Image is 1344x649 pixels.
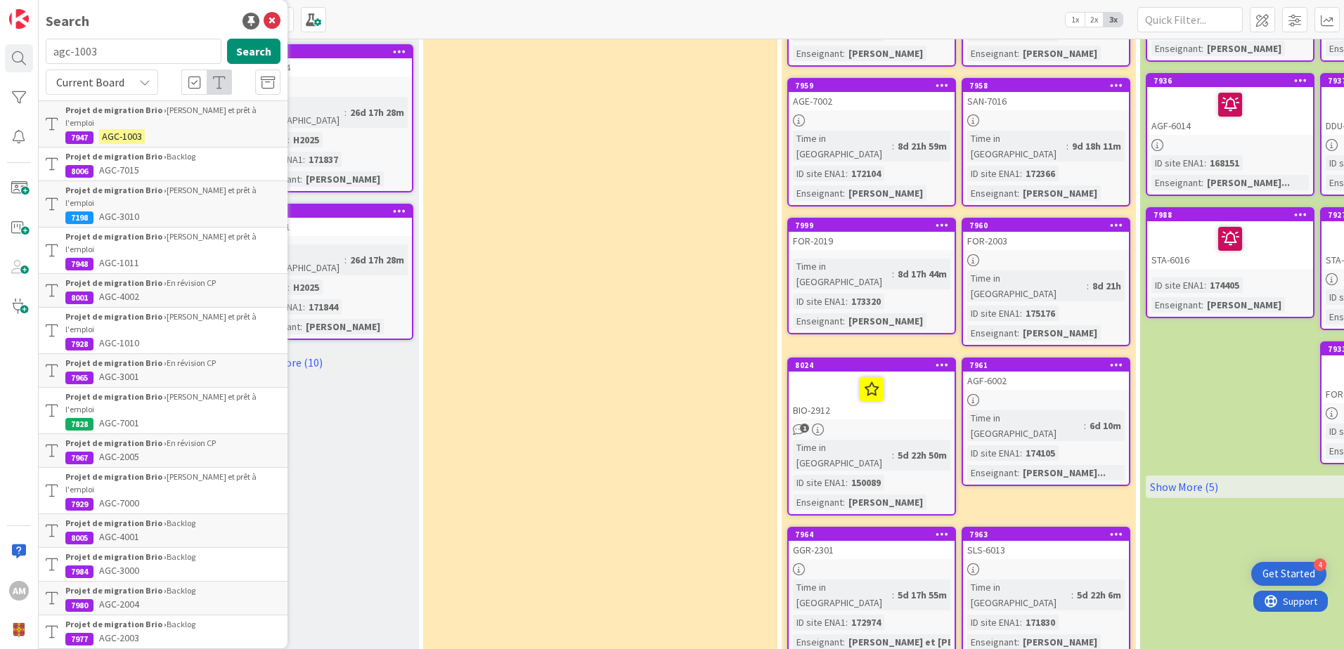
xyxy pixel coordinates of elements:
[65,277,280,289] div: En révision CP
[789,92,955,110] div: AGE-7002
[65,311,167,322] b: Projet de migration Brio ›
[967,325,1017,341] div: Enseignant
[846,615,848,630] span: :
[39,513,287,548] a: Projet de migration Brio ›Backlog8005AGC-4001
[1147,209,1313,221] div: 7988
[1022,445,1059,461] div: 174105
[1089,278,1125,294] div: 8d 21h
[1154,210,1313,220] div: 7988
[99,497,139,509] span: AGC-7000
[787,358,956,516] a: 8024BIO-2912Time in [GEOGRAPHIC_DATA]:5d 22h 50mID site ENA1:150089Enseignant:[PERSON_NAME]
[1201,297,1203,313] span: :
[1204,155,1206,171] span: :
[347,252,408,268] div: 26d 17h 28m
[789,219,955,232] div: 7999
[963,359,1129,372] div: 7961
[287,132,290,147] span: :
[1086,418,1125,433] div: 6d 10m
[967,131,1066,162] div: Time in [GEOGRAPHIC_DATA]
[65,471,280,496] div: [PERSON_NAME] et prêt à l'emploi
[303,152,305,167] span: :
[894,587,950,603] div: 5d 17h 55m
[245,44,413,192] a: 7980AGC-2004Time in [GEOGRAPHIC_DATA]:26d 17h 28mSession:H2025ID site ENA1:171837Enseignant:[PERS...
[1087,278,1089,294] span: :
[39,581,287,615] a: Projet de migration Brio ›Backlog7980AGC-2004
[787,218,956,334] a: 7999FOR-2019Time in [GEOGRAPHIC_DATA]:8d 17h 44mID site ENA1:173320Enseignant:[PERSON_NAME]
[99,417,139,429] span: AGC-7001
[793,185,843,201] div: Enseignant
[65,105,167,115] b: Projet de migration Brio ›
[967,166,1020,181] div: ID site ENA1
[1151,297,1201,313] div: Enseignant
[65,185,167,195] b: Projet de migration Brio ›
[65,391,167,402] b: Projet de migration Brio ›
[843,494,845,510] span: :
[967,185,1017,201] div: Enseignant
[65,211,93,224] div: 7198
[65,358,167,368] b: Projet de migration Brio ›
[65,258,93,270] div: 7948
[969,221,1129,230] div: 7960
[1017,465,1019,480] span: :
[1066,138,1068,154] span: :
[789,359,955,372] div: 8024
[246,46,412,77] div: 7980AGC-2004
[1147,74,1313,135] div: 7936AGF-6014
[99,530,139,543] span: AGC-4001
[65,551,167,562] b: Projet de migration Brio ›
[302,319,384,334] div: [PERSON_NAME]
[99,256,139,269] span: AGC-1011
[963,232,1129,250] div: FOR-2003
[246,205,412,218] div: 8005
[793,579,892,610] div: Time in [GEOGRAPHIC_DATA]
[290,132,323,147] div: H2025
[848,294,884,309] div: 173320
[1206,277,1243,293] div: 174405
[99,598,139,610] span: AGC-2004
[46,11,89,32] div: Search
[787,78,956,206] a: 7959AGE-7002Time in [GEOGRAPHIC_DATA]:8d 21h 59mID site ENA1:172104Enseignant:[PERSON_NAME]
[39,228,287,273] a: Projet de migration Brio ›[PERSON_NAME] et prêt à l'emploi7948AGC-1011
[846,166,848,181] span: :
[967,579,1071,610] div: Time in [GEOGRAPHIC_DATA]
[39,433,287,468] a: Projet de migration Brio ›En révision CP7967AGC-2005
[969,360,1129,370] div: 7961
[1073,587,1125,603] div: 5d 22h 6m
[99,129,145,144] mark: AGC-1003
[99,290,139,303] span: AGC-4002
[56,75,124,89] span: Current Board
[65,585,167,596] b: Projet de migration Brio ›
[845,185,926,201] div: [PERSON_NAME]
[1147,209,1313,269] div: 7988STA-6016
[969,81,1129,91] div: 7958
[65,471,167,482] b: Projet de migration Brio ›
[46,39,221,64] input: Search for title...
[789,79,955,92] div: 7959
[246,58,412,77] div: AGC-2004
[967,306,1020,321] div: ID site ENA1
[963,219,1129,250] div: 7960FOR-2003
[65,518,167,528] b: Projet de migration Brio ›
[65,619,167,629] b: Projet de migration Brio ›
[9,581,29,601] div: AM
[793,258,892,289] div: Time in [GEOGRAPHIC_DATA]
[305,152,342,167] div: 171837
[1147,74,1313,87] div: 7936
[65,357,280,369] div: En révision CP
[290,280,323,295] div: H2025
[963,541,1129,559] div: SLS-6013
[967,465,1017,480] div: Enseignant
[99,631,139,644] span: AGC-2003
[39,273,287,308] a: Projet de migration Brio ›En révision CP8001AGC-4002
[65,565,93,578] div: 7984
[344,252,347,268] span: :
[99,564,139,577] span: AGC-3000
[843,185,845,201] span: :
[894,138,950,154] div: 8d 21h 59m
[305,299,342,315] div: 171844
[962,78,1130,206] a: 7958SAN-7016Time in [GEOGRAPHIC_DATA]:9d 18h 11mID site ENA1:172366Enseignant:[PERSON_NAME]
[99,164,139,176] span: AGC-7015
[65,618,280,631] div: Backlog
[967,270,1087,301] div: Time in [GEOGRAPHIC_DATA]
[789,372,955,419] div: BIO-2912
